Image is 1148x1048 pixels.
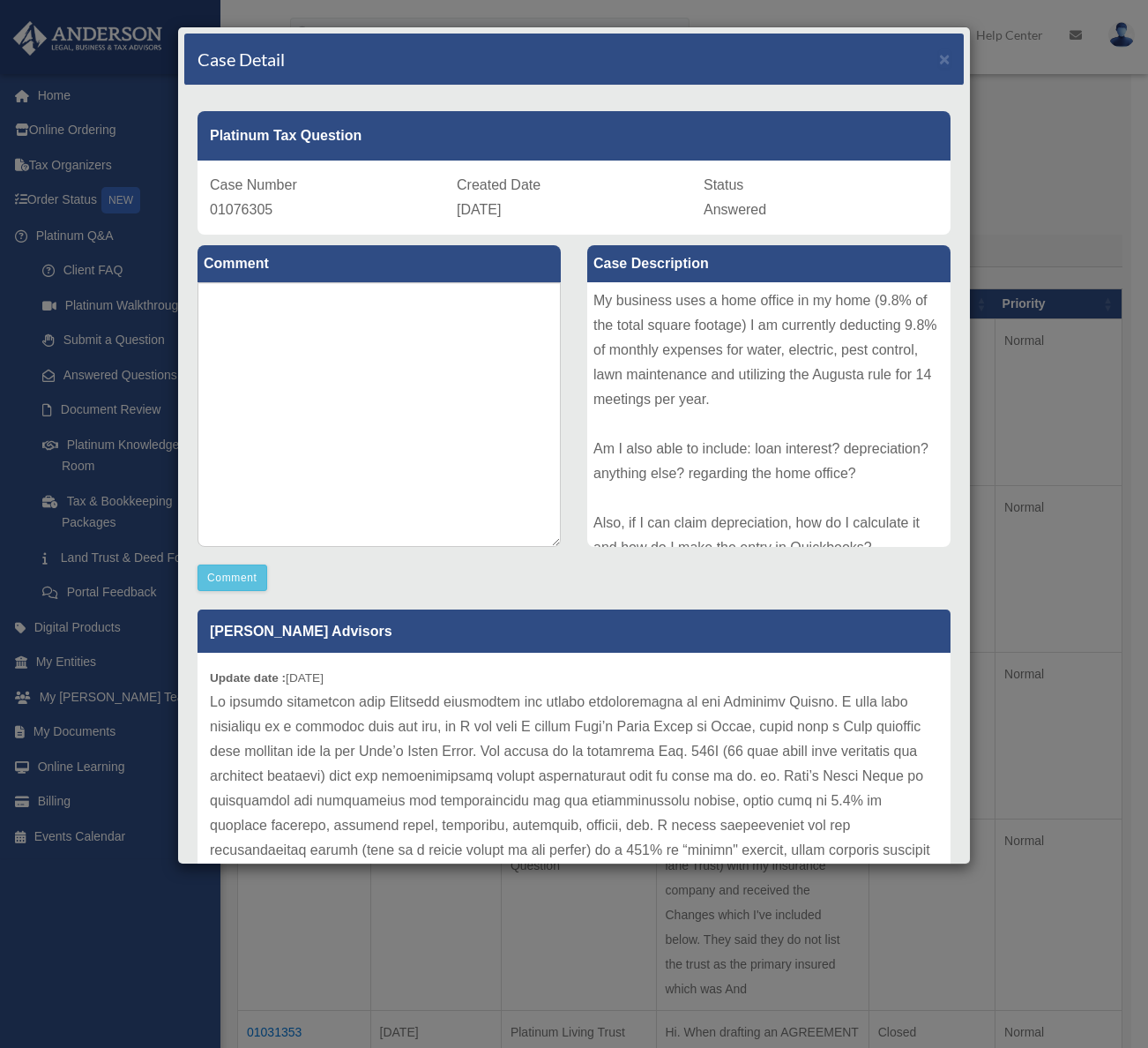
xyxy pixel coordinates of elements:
[210,177,297,192] span: Case Number
[210,671,286,685] b: Update date :
[457,202,501,217] span: [DATE]
[939,49,950,69] span: ×
[704,202,766,217] span: Answered
[198,610,950,653] p: [PERSON_NAME] Advisors
[939,49,950,68] button: Close
[198,111,950,161] div: Platinum Tax Question
[198,245,561,282] label: Comment
[457,177,540,192] span: Created Date
[587,282,950,547] div: My business uses a home office in my home (9.8% of the total square footage) I am currently deduc...
[587,245,950,282] label: Case Description
[210,671,324,685] small: [DATE]
[198,47,285,71] h4: Case Detail
[210,202,272,217] span: 01076305
[704,177,743,192] span: Status
[198,565,267,591] button: Comment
